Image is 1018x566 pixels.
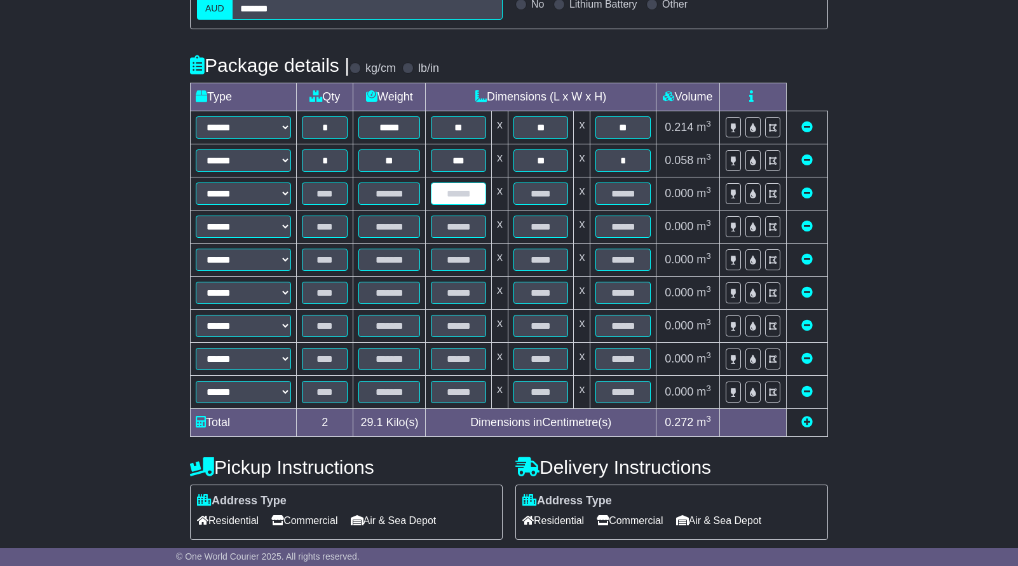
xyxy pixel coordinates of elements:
[706,185,711,195] sup: 3
[491,243,508,276] td: x
[574,375,590,408] td: x
[574,276,590,309] td: x
[801,154,813,167] a: Remove this item
[801,352,813,365] a: Remove this item
[574,111,590,144] td: x
[665,187,693,200] span: 0.000
[706,251,711,261] sup: 3
[696,319,711,332] span: m
[491,111,508,144] td: x
[190,55,350,76] h4: Package details |
[515,457,828,478] h4: Delivery Instructions
[426,408,656,436] td: Dimensions in Centimetre(s)
[353,83,426,111] td: Weight
[190,457,503,478] h4: Pickup Instructions
[706,383,711,393] sup: 3
[706,218,711,228] sup: 3
[491,375,508,408] td: x
[491,276,508,309] td: x
[197,494,287,508] label: Address Type
[696,352,711,365] span: m
[801,253,813,266] a: Remove this item
[426,83,656,111] td: Dimensions (L x W x H)
[597,511,663,530] span: Commercial
[656,83,719,111] td: Volume
[665,416,693,429] span: 0.272
[696,220,711,233] span: m
[696,187,711,200] span: m
[696,286,711,299] span: m
[574,144,590,177] td: x
[801,187,813,200] a: Remove this item
[491,309,508,342] td: x
[176,551,360,562] span: © One World Courier 2025. All rights reserved.
[522,494,612,508] label: Address Type
[706,414,711,424] sup: 3
[801,416,813,429] a: Add new item
[706,152,711,162] sup: 3
[665,286,693,299] span: 0.000
[418,62,439,76] label: lb/in
[353,408,426,436] td: Kilo(s)
[574,210,590,243] td: x
[706,317,711,327] sup: 3
[801,121,813,134] a: Remove this item
[491,210,508,243] td: x
[696,253,711,266] span: m
[665,385,693,398] span: 0.000
[191,83,297,111] td: Type
[706,119,711,128] sup: 3
[665,352,693,365] span: 0.000
[801,319,813,332] a: Remove this item
[801,286,813,299] a: Remove this item
[297,408,353,436] td: 2
[574,342,590,375] td: x
[197,511,259,530] span: Residential
[665,319,693,332] span: 0.000
[271,511,337,530] span: Commercial
[801,220,813,233] a: Remove this item
[522,511,584,530] span: Residential
[365,62,396,76] label: kg/cm
[574,309,590,342] td: x
[801,385,813,398] a: Remove this item
[360,416,383,429] span: 29.1
[665,154,693,167] span: 0.058
[351,511,437,530] span: Air & Sea Depot
[696,121,711,134] span: m
[706,350,711,360] sup: 3
[665,220,693,233] span: 0.000
[696,385,711,398] span: m
[706,284,711,294] sup: 3
[491,144,508,177] td: x
[696,154,711,167] span: m
[665,121,693,134] span: 0.214
[297,83,353,111] td: Qty
[574,243,590,276] td: x
[696,416,711,429] span: m
[491,342,508,375] td: x
[665,253,693,266] span: 0.000
[491,177,508,210] td: x
[574,177,590,210] td: x
[676,511,762,530] span: Air & Sea Depot
[191,408,297,436] td: Total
